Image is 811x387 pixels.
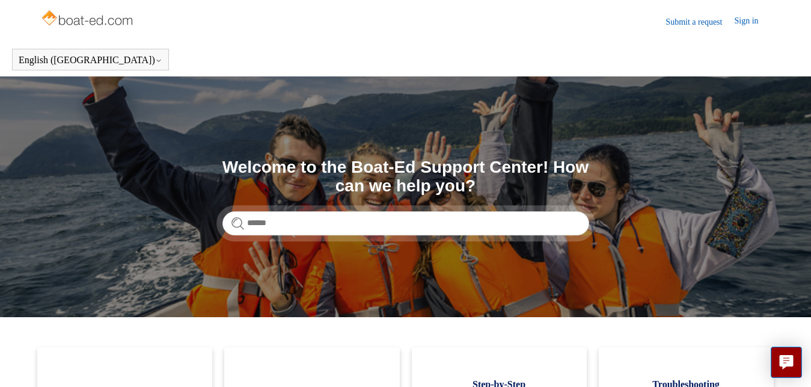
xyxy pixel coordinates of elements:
a: Sign in [734,14,770,29]
button: English ([GEOGRAPHIC_DATA]) [19,55,162,66]
img: Boat-Ed Help Center home page [40,7,136,31]
button: Live chat [771,347,802,378]
input: Search [222,211,589,235]
h1: Welcome to the Boat-Ed Support Center! How can we help you? [222,158,589,196]
a: Submit a request [666,16,734,28]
